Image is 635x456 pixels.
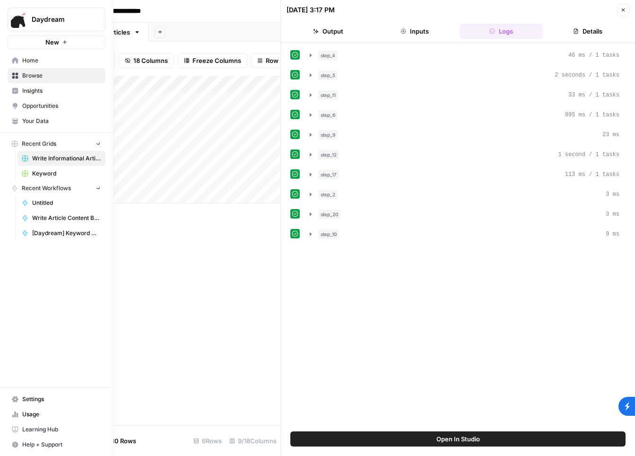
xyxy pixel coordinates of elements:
span: Untitled [32,199,101,207]
button: Row Height [251,53,306,68]
span: step_9 [318,130,338,140]
button: Help + Support [8,437,105,452]
span: step_6 [318,110,338,120]
span: Insights [22,87,101,95]
a: Settings [8,392,105,407]
button: Open In Studio [290,431,626,447]
button: Workspace: Daydream [8,8,105,31]
span: step_10 [318,229,339,239]
a: Browse [8,68,105,83]
span: step_4 [318,51,338,60]
span: 23 ms [602,131,619,139]
span: 3 ms [606,190,619,199]
span: Row Height [266,56,300,65]
button: 46 ms / 1 tasks [304,48,625,63]
span: Usage [22,410,101,419]
a: Learning Hub [8,422,105,437]
div: 6 Rows [190,433,226,448]
button: Details [547,24,629,39]
span: Your Data [22,117,101,125]
span: 3 ms [606,210,619,219]
span: Home [22,56,101,65]
button: Freeze Columns [178,53,247,68]
span: Opportunities [22,102,101,110]
span: step_2 [318,190,338,199]
button: Logs [460,24,543,39]
span: 1 second / 1 tasks [558,150,619,159]
div: 9/18 Columns [226,433,280,448]
a: Untitled [17,195,105,210]
a: Your Data [8,114,105,129]
button: 113 ms / 1 tasks [304,167,625,182]
span: New [45,37,59,47]
button: 3 ms [304,207,625,222]
span: 2 seconds / 1 tasks [555,71,619,79]
button: Output [287,24,369,39]
span: Write Informational Articles [32,154,101,163]
a: Insights [8,83,105,98]
span: step_12 [318,150,339,159]
span: Add 10 Rows [98,436,136,446]
span: Open In Studio [436,434,480,444]
a: Write Informational Articles [17,151,105,166]
span: Keyword [32,169,101,178]
button: Recent Workflows [8,181,105,195]
span: [Daydream] Keyword → Search Intent + Outline [32,229,101,237]
span: step_20 [318,210,340,219]
a: [Daydream] Keyword → Search Intent + Outline [17,226,105,241]
button: 33 ms / 1 tasks [304,88,625,103]
button: 18 Columns [119,53,174,68]
span: 995 ms / 1 tasks [565,111,619,119]
div: [DATE] 3:17 PM [287,5,335,15]
a: Home [8,53,105,68]
a: Opportunities [8,98,105,114]
button: 2 seconds / 1 tasks [304,68,625,83]
button: 23 ms [304,127,625,142]
span: 33 ms / 1 tasks [568,91,619,99]
button: Recent Grids [8,137,105,151]
a: Usage [8,407,105,422]
span: Help + Support [22,440,101,449]
button: Inputs [373,24,456,39]
a: Write Article Content Brief [17,210,105,226]
span: Recent Grids [22,140,56,148]
button: 3 ms [304,187,625,202]
span: step_11 [318,90,338,100]
img: Daydream Logo [11,11,28,28]
span: Settings [22,395,101,403]
span: Browse [22,71,101,80]
button: New [8,35,105,49]
span: 9 ms [606,230,619,238]
span: step_5 [318,70,338,80]
a: Keyword [17,166,105,181]
span: Recent Workflows [22,184,71,193]
span: Freeze Columns [192,56,241,65]
span: 46 ms / 1 tasks [568,51,619,60]
span: step_17 [318,170,339,179]
button: 1 second / 1 tasks [304,147,625,162]
span: 113 ms / 1 tasks [565,170,619,179]
button: 9 ms [304,227,625,242]
button: 995 ms / 1 tasks [304,107,625,123]
span: 18 Columns [133,56,168,65]
span: Learning Hub [22,425,101,434]
span: Write Article Content Brief [32,214,101,222]
span: Daydream [32,15,89,24]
